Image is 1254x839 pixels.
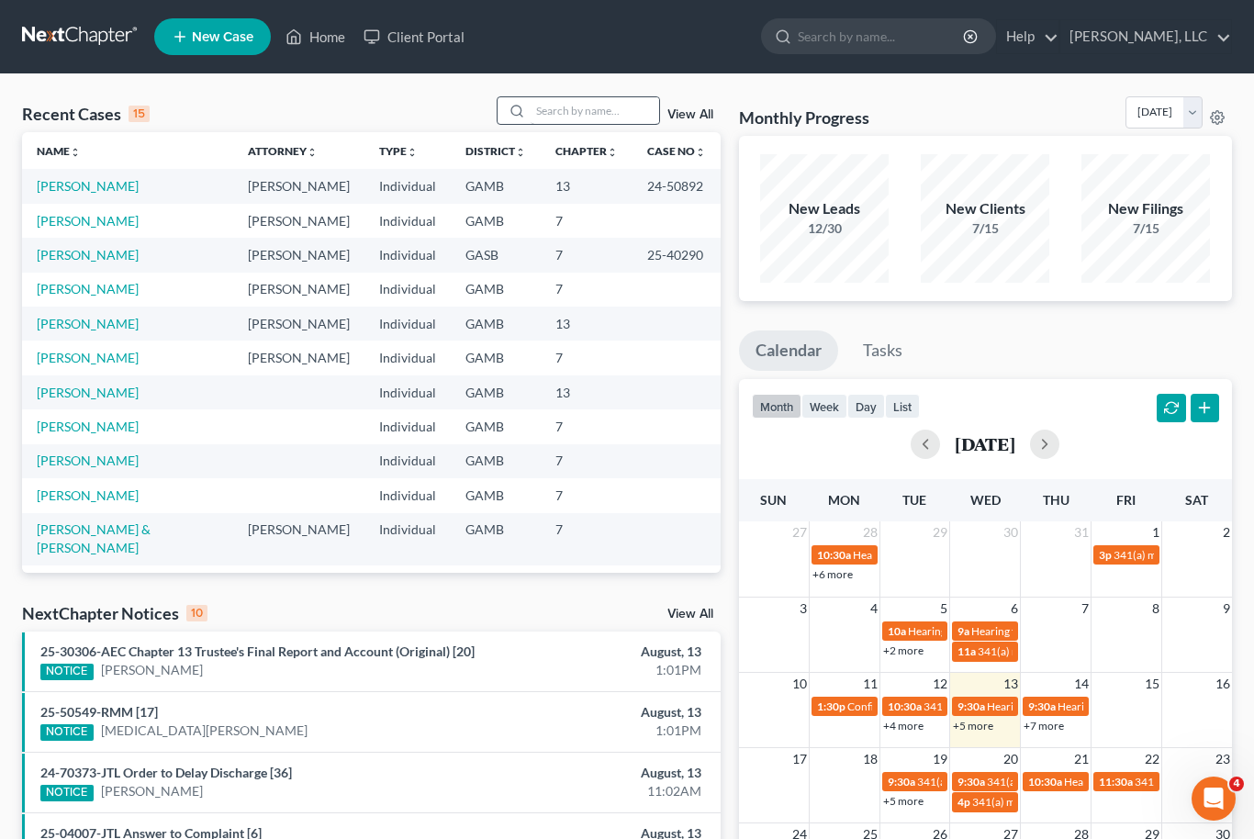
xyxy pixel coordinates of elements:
[22,103,150,125] div: Recent Cases
[37,385,139,400] a: [PERSON_NAME]
[451,513,541,565] td: GAMB
[801,394,847,419] button: week
[192,30,253,44] span: New Case
[888,624,906,638] span: 10a
[846,330,919,371] a: Tasks
[883,794,924,808] a: +5 more
[957,699,985,713] span: 9:30a
[752,394,801,419] button: month
[739,106,869,129] h3: Monthly Progress
[812,567,853,581] a: +6 more
[451,444,541,478] td: GAMB
[541,273,633,307] td: 7
[276,20,354,53] a: Home
[790,521,809,543] span: 27
[307,147,318,158] i: unfold_more
[233,169,364,203] td: [PERSON_NAME]
[101,661,203,679] a: [PERSON_NAME]
[541,307,633,341] td: 13
[101,782,203,800] a: [PERSON_NAME]
[760,219,889,238] div: 12/30
[1214,748,1232,770] span: 23
[1221,521,1232,543] span: 2
[494,661,702,679] div: 1:01PM
[494,722,702,740] div: 1:01PM
[1043,492,1069,508] span: Thu
[790,673,809,695] span: 10
[955,434,1015,453] h2: [DATE]
[861,748,879,770] span: 18
[817,548,851,562] span: 10:30a
[970,492,1001,508] span: Wed
[607,147,618,158] i: unfold_more
[908,624,1051,638] span: Hearing for [PERSON_NAME]
[847,394,885,419] button: day
[1116,492,1136,508] span: Fri
[451,204,541,238] td: GAMB
[494,643,702,661] div: August, 13
[1028,699,1056,713] span: 9:30a
[931,748,949,770] span: 19
[1185,492,1208,508] span: Sat
[407,147,418,158] i: unfold_more
[1028,775,1062,789] span: 10:30a
[1192,777,1236,821] iframe: Intercom live chat
[957,644,976,658] span: 11a
[494,703,702,722] div: August, 13
[885,394,920,419] button: list
[667,608,713,621] a: View All
[186,605,207,621] div: 10
[1081,198,1210,219] div: New Filings
[364,341,451,375] td: Individual
[647,144,706,158] a: Case Nounfold_more
[494,764,702,782] div: August, 13
[633,169,721,203] td: 24-50892
[541,513,633,565] td: 7
[1080,598,1091,620] span: 7
[555,144,618,158] a: Chapterunfold_more
[465,144,526,158] a: Districtunfold_more
[37,213,139,229] a: [PERSON_NAME]
[37,453,139,468] a: [PERSON_NAME]
[101,722,308,740] a: [MEDICAL_DATA][PERSON_NAME]
[233,204,364,238] td: [PERSON_NAME]
[37,419,139,434] a: [PERSON_NAME]
[921,219,1049,238] div: 7/15
[494,782,702,800] div: 11:02AM
[924,699,1101,713] span: 341(a) meeting for [PERSON_NAME]
[37,487,139,503] a: [PERSON_NAME]
[364,238,451,272] td: Individual
[1072,748,1091,770] span: 21
[37,350,139,365] a: [PERSON_NAME]
[364,565,451,599] td: Individual
[515,147,526,158] i: unfold_more
[22,602,207,624] div: NextChapter Notices
[957,795,970,809] span: 4p
[541,204,633,238] td: 7
[451,169,541,203] td: GAMB
[233,307,364,341] td: [PERSON_NAME]
[883,719,924,733] a: +4 more
[1002,521,1020,543] span: 30
[938,598,949,620] span: 5
[760,198,889,219] div: New Leads
[1099,775,1133,789] span: 11:30a
[451,565,541,599] td: GAMB
[379,144,418,158] a: Typeunfold_more
[633,565,721,599] td: 25-51092
[37,247,139,263] a: [PERSON_NAME]
[888,699,922,713] span: 10:30a
[40,664,94,680] div: NOTICE
[1150,598,1161,620] span: 8
[354,20,474,53] a: Client Portal
[888,775,915,789] span: 9:30a
[828,492,860,508] span: Mon
[817,699,845,713] span: 1:30p
[957,624,969,638] span: 9a
[40,724,94,741] div: NOTICE
[987,775,1164,789] span: 341(a) meeting for [PERSON_NAME]
[861,521,879,543] span: 28
[760,492,787,508] span: Sun
[953,719,993,733] a: +5 more
[541,375,633,409] td: 13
